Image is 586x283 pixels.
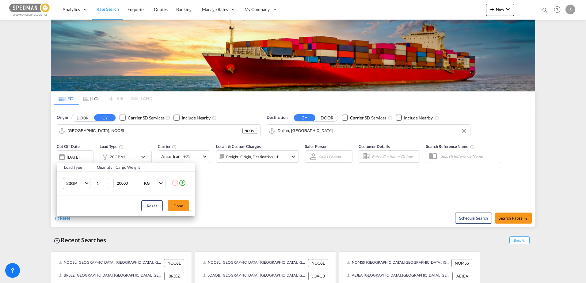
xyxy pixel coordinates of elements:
th: Load Type [57,163,93,172]
md-select: Choose: 20GP [63,178,90,189]
button: Reset [141,200,163,211]
span: 20GP [66,180,84,187]
md-icon: icon-plus-circle-outline [179,179,186,187]
div: Cargo Weight [116,164,168,170]
md-icon: icon-minus-circle-outline [171,179,179,187]
input: Enter Weight [116,178,141,189]
input: Qty [94,178,109,189]
div: KG [144,181,150,186]
button: Done [168,200,189,211]
th: Quantity [93,163,112,172]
